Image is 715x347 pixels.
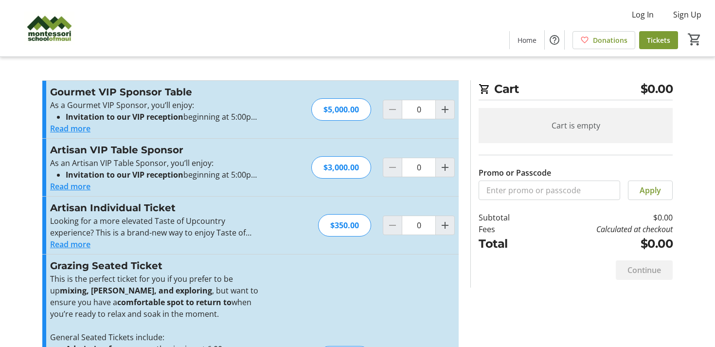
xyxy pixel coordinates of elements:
[318,214,371,237] div: $350.00
[479,223,535,235] td: Fees
[639,31,678,49] a: Tickets
[479,212,535,223] td: Subtotal
[50,123,90,134] button: Read more
[518,35,536,45] span: Home
[673,9,701,20] span: Sign Up
[479,235,535,253] td: Total
[50,143,263,157] h3: Artisan VIP Table Sponsor
[50,215,263,238] p: Looking for a more elevated Taste of Upcountry experience? This is a brand-new way to enjoy Taste...
[479,80,673,100] h2: Cart
[593,35,627,45] span: Donations
[436,100,454,119] button: Increment by one
[640,184,661,196] span: Apply
[436,216,454,235] button: Increment by one
[572,31,635,49] a: Donations
[436,158,454,177] button: Increment by one
[66,111,263,123] li: beginning at 5:00pm
[647,35,670,45] span: Tickets
[510,31,544,49] a: Home
[641,80,673,98] span: $0.00
[402,216,436,235] input: Artisan Individual Ticket Quantity
[66,111,183,122] strong: Invitation to our VIP reception
[628,181,673,200] button: Apply
[50,258,263,273] h3: Grazing Seated Ticket
[50,238,90,250] button: Read more
[535,223,673,235] td: Calculated at checkout
[665,7,709,22] button: Sign Up
[50,99,263,111] p: As a Gourmet VIP Sponsor, you’ll enjoy:
[402,100,436,119] input: Gourmet VIP Sponsor Table Quantity
[545,30,564,50] button: Help
[66,169,263,181] li: beginning at 5:00pm
[50,85,263,99] h3: Gourmet VIP Sponsor Table
[624,7,661,22] button: Log In
[311,98,371,121] div: $5,000.00
[479,108,673,143] div: Cart is empty
[117,297,232,308] strong: comfortable spot to return to
[50,181,90,192] button: Read more
[50,201,263,215] h3: Artisan Individual Ticket
[479,167,551,179] label: Promo or Passcode
[686,31,703,48] button: Cart
[60,285,212,296] strong: mixing, [PERSON_NAME], and exploring
[632,9,654,20] span: Log In
[535,212,673,223] td: $0.00
[6,4,92,53] img: Montessori of Maui Inc.'s Logo
[50,331,263,343] p: General Seated Tickets include:
[402,158,436,177] input: Artisan VIP Table Sponsor Quantity
[479,181,620,200] input: Enter promo or passcode
[311,156,371,179] div: $3,000.00
[50,273,263,320] p: This is the perfect ticket for you if you prefer to be up , but want to ensure you have a when yo...
[535,235,673,253] td: $0.00
[66,169,183,180] strong: Invitation to our VIP reception
[50,157,263,169] p: As an Artisan VIP Table Sponsor, you’ll enjoy:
